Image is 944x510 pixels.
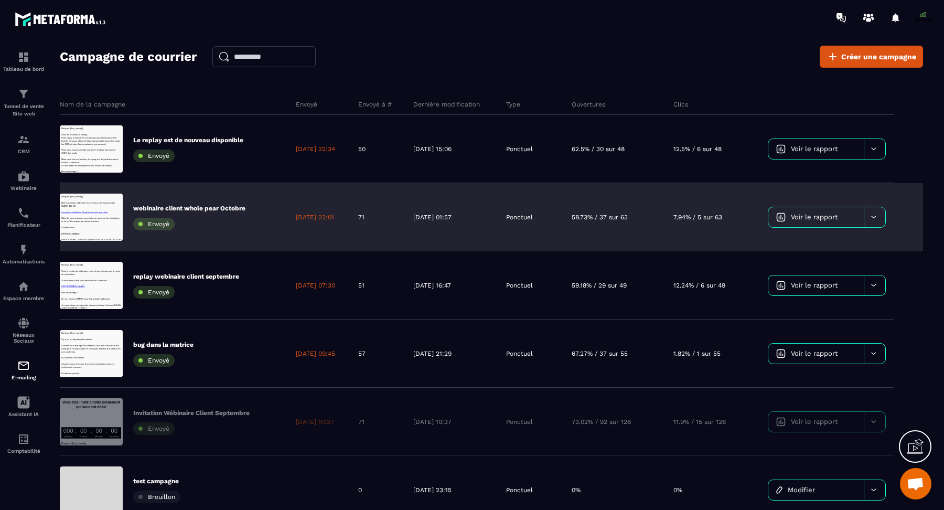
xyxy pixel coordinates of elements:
[673,100,688,109] p: Clics
[673,486,682,494] p: 0%
[148,493,175,501] span: Brouillon
[506,145,533,153] p: Ponctuel
[5,77,205,98] p: Hâte de vous retrouver pour faire un point sur les stratégies et se qu'il se passe au niveau fina...
[5,77,205,98] p: Vous avez aussi constaté que je ne maitrise pas encore 100% des outils
[506,100,520,109] p: Type
[60,100,125,109] p: Nom de la campagne
[5,88,205,98] p: La solution a été résolu.
[358,349,366,358] p: 57
[768,344,863,364] a: Voir le rapport
[506,349,533,358] p: Ponctuel
[3,309,45,352] a: social-networksocial-networkRéseaux Sociaux
[5,149,205,160] p: Bon visionnage !
[296,349,335,358] p: [DATE] 09:45
[296,281,335,290] p: [DATE] 07:30
[358,486,362,494] p: 0
[3,125,45,162] a: formationformationCRM
[3,148,45,154] p: CRM
[148,152,169,160] span: Envoyé
[17,433,30,445] img: accountant
[5,119,205,129] p: On se retrouve [DATE] pour le prochain wébinaire.
[768,139,863,159] a: Voir le rapport
[673,213,722,221] p: 7.94% / 5 sur 63
[296,100,317,109] p: Envoyé
[673,281,725,290] p: 12.24% / 6 sur 49
[148,357,169,364] span: Envoyé
[673,418,726,426] p: 11.9% / 15 sur 126
[506,418,533,426] p: Ponctuel
[3,448,45,454] p: Comptabilité
[358,100,392,109] p: Envoyé à #
[17,88,30,100] img: formation
[3,199,45,236] a: schedulerschedulerPlanificateur
[5,129,205,139] p: Le lien n'était tout simplement pas activé par défaut.
[5,139,205,150] p: Excellente journée
[5,78,83,86] a: [URL][DOMAIN_NAME]
[3,375,45,380] p: E-mailing
[133,204,245,212] p: webinaire client whole pear Octobre
[3,388,45,425] a: Assistant IA
[791,145,838,153] span: Voir le rapport
[5,108,205,129] p: Mais cette fois ci c'est bon, le replay est disponible dans le bouton ci dessous.
[776,349,786,358] img: icon
[673,349,721,358] p: 1.82% / 1 sur 55
[572,486,581,494] p: 0%
[506,486,533,494] p: Ponctuel
[5,5,205,16] p: Bonjour {{first_name}},
[148,289,169,296] span: Envoyé
[5,26,205,36] p: Il y a eu un bug dans la matrice.
[776,486,782,494] img: icon
[413,281,451,290] p: [DATE] 16:47
[133,341,194,349] p: bug dans la matrice
[3,103,45,118] p: Tunnel de vente Site web
[133,477,180,485] p: test campagne
[3,222,45,228] p: Planificateur
[5,97,205,134] img: Countdown
[17,280,30,293] img: automations
[358,281,364,290] p: 51
[17,51,30,63] img: formation
[17,359,30,372] img: email
[3,425,45,462] a: accountantaccountantComptabilité
[413,145,452,153] p: [DATE] 15:06
[791,349,838,357] span: Voir le rapport
[413,418,452,426] p: [DATE] 10:37
[572,145,625,153] p: 62.5% / 30 sur 48
[17,317,30,330] img: social-network
[15,9,109,29] img: logo
[3,272,45,309] a: automationsautomationsEspace membre
[5,57,205,67] p: Si vous l'avez raté c'est dans le lien ci dessous.
[5,150,203,178] span: WHOLE PEAR , SASU au capital social de 1 000 € - RCS de Sens [STREET_ADDRESS] – [PHONE_NUMBER] – ...
[60,46,197,67] h2: Campagne de courrier
[3,295,45,301] p: Espace membre
[768,480,863,500] a: Modifier
[776,144,786,154] img: icon
[5,26,205,36] p: Voici de nouveau le replay.
[5,108,205,119] p: Cordialement
[413,486,452,494] p: [DATE] 23:15
[3,43,45,80] a: formationformationTableau de bord
[791,213,838,221] span: Voir le rapport
[413,213,452,221] p: [DATE] 01:57
[3,259,45,264] p: Automatisations
[3,332,45,344] p: Réseaux Sociaux
[506,281,533,290] p: Ponctuel
[17,133,30,146] img: formation
[3,162,45,199] a: automationsautomationsWebinaire
[133,272,239,281] p: replay webinaire client septembre
[791,281,838,289] span: Voir le rapport
[768,275,863,295] a: Voir le rapport
[768,207,863,227] a: Voir le rapport
[572,281,627,290] p: 59.18% / 29 sur 49
[358,213,364,221] p: 71
[776,212,786,222] img: icon
[5,46,205,77] p: Comme vous avez pu le constater, vous avez reçu tous les mails pour ne pas oublier le wébinaire r...
[5,145,205,156] p: Bonjour {{first_name}},
[5,129,205,139] p: [PERSON_NAME]
[841,51,916,62] span: Créer une campagne
[5,26,205,46] p: Voici le replay du webinaire réservé aux clients pour le mois de septembre.
[358,418,364,426] p: 71
[296,145,335,153] p: [DATE] 22:34
[133,136,243,144] p: Le replay est de nouveau disponible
